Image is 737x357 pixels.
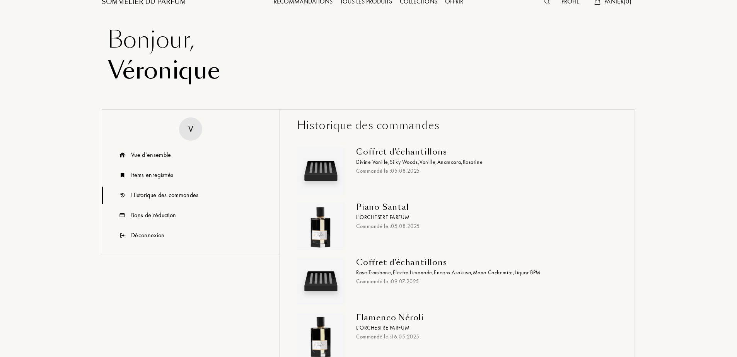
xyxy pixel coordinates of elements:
span: Electro Limonade , [393,269,434,276]
div: V [188,122,193,136]
img: sample box [299,149,343,193]
div: Commandé le : 16 . 05 . 2025 [356,333,611,341]
span: Encens Asakusa , [434,269,473,276]
div: Coffret d'échantillons [356,147,611,156]
img: icn_history.svg [118,187,127,204]
div: Piano Santal [356,202,611,212]
img: icn_overview.svg [118,146,127,164]
div: Historique des commandes [297,117,617,134]
div: Commandé le : 09 . 07 . 2025 [356,277,611,286]
div: Items enregistrés [131,170,173,180]
div: Déconnexion [131,231,165,240]
img: icn_book.svg [118,167,127,184]
img: Piano Santal [299,204,343,248]
div: L'Orchestre Parfum [356,213,611,221]
div: Véronique [107,55,630,86]
div: Flamenco Néroli [356,313,611,322]
div: Coffret d'échantillons [356,258,611,267]
span: Anamcara , [437,158,463,165]
div: Historique des commandes [131,190,199,200]
div: L'Orchestre Parfum [356,324,611,332]
span: Rose Trombone , [356,269,393,276]
span: Vanille , [420,158,437,165]
div: Bonjour , [107,24,630,55]
img: icn_logout.svg [118,227,127,244]
img: sample box [299,260,343,303]
img: icn_code.svg [118,207,127,224]
span: Liquor BPM [515,269,541,276]
div: Vue d’ensemble [131,150,171,160]
div: Bons de réduction [131,211,176,220]
span: Silky Woods , [390,158,420,165]
span: Mono Cachemire , [473,269,515,276]
span: Divine Vanille , [356,158,390,165]
div: Commandé le : 05 . 08 . 2025 [356,222,611,230]
div: Commandé le : 05 . 08 . 2025 [356,167,611,175]
span: Rosarine [463,158,483,165]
